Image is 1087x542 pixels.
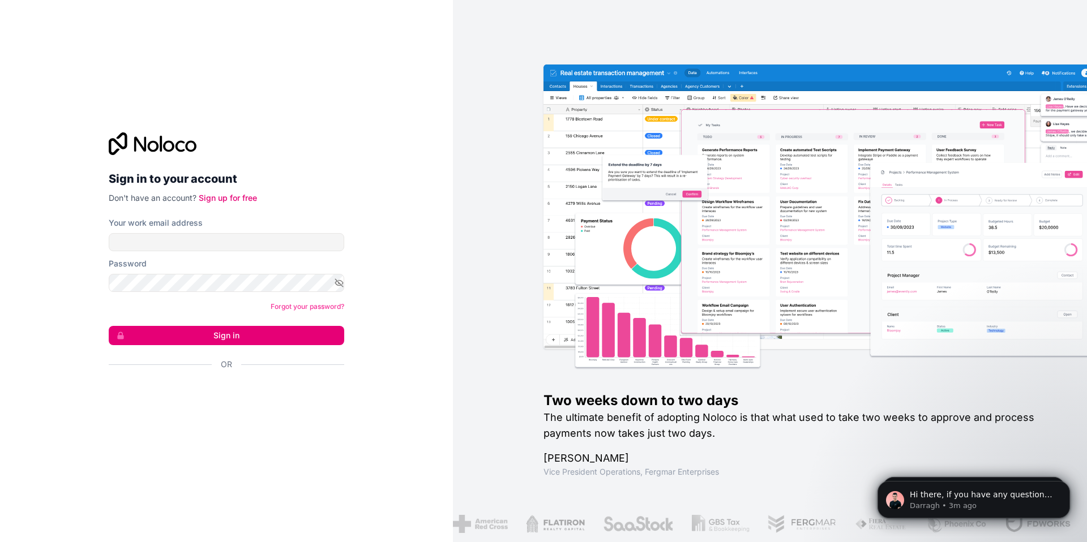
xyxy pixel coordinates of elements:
[543,450,1051,466] h1: [PERSON_NAME]
[109,169,344,189] h2: Sign in to your account
[109,326,344,345] button: Sign in
[199,193,257,203] a: Sign up for free
[543,410,1051,441] h2: The ultimate benefit of adopting Noloco is that what used to take two weeks to approve and proces...
[850,515,903,533] img: /assets/fiera-fwj2N5v4.png
[687,515,745,533] img: /assets/gbstax-C-GtDUiK.png
[103,382,341,407] iframe: Bouton "Se connecter avec Google"
[109,217,203,229] label: Your work email address
[109,193,196,203] span: Don't have an account?
[521,515,580,533] img: /assets/flatiron-C8eUkumj.png
[109,274,344,292] input: Password
[109,258,147,269] label: Password
[221,359,232,370] span: Or
[763,515,832,533] img: /assets/fergmar-CudnrXN5.png
[543,466,1051,478] h1: Vice President Operations , Fergmar Enterprises
[109,233,344,251] input: Email address
[861,457,1087,536] iframe: Intercom notifications message
[448,515,503,533] img: /assets/american-red-cross-BAupjrZR.png
[543,392,1051,410] h1: Two weeks down to two days
[598,515,669,533] img: /assets/saastock-C6Zbiodz.png
[271,302,344,311] a: Forgot your password?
